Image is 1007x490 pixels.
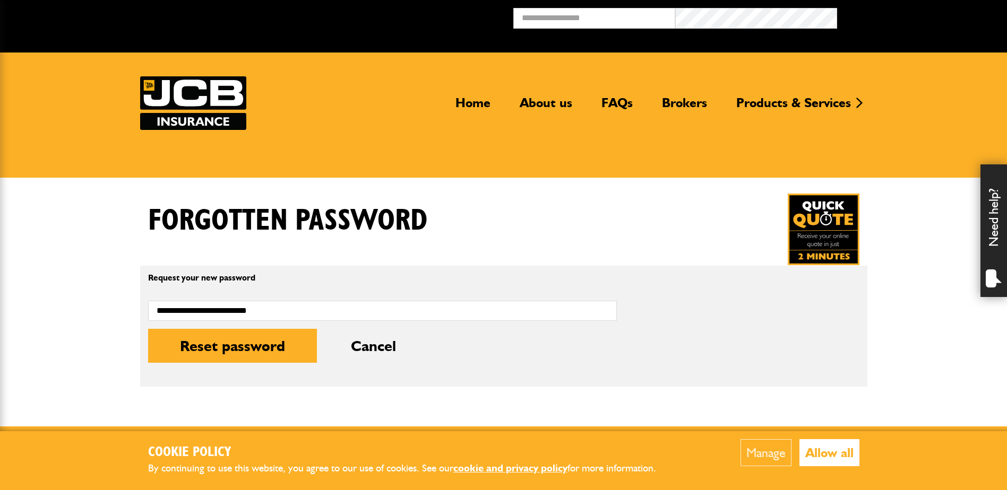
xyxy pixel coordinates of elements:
[728,95,859,119] a: Products & Services
[453,462,567,474] a: cookie and privacy policy
[512,95,580,119] a: About us
[140,76,246,130] img: JCB Insurance Services logo
[447,95,498,119] a: Home
[148,274,617,282] p: Request your new password
[593,95,641,119] a: FAQs
[148,460,674,477] p: By continuing to use this website, you agree to our use of cookies. See our for more information.
[788,194,859,265] a: Get your insurance quote in just 2-minutes
[980,164,1007,297] div: Need help?
[148,203,427,239] h1: Forgotten password
[148,329,317,363] button: Reset password
[799,439,859,466] button: Allow all
[319,329,428,363] button: Cancel
[140,76,246,130] a: JCB Insurance Services
[788,194,859,265] img: Quick Quote
[148,444,674,461] h2: Cookie Policy
[654,95,715,119] a: Brokers
[741,439,791,466] button: Manage
[837,8,999,24] button: Broker Login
